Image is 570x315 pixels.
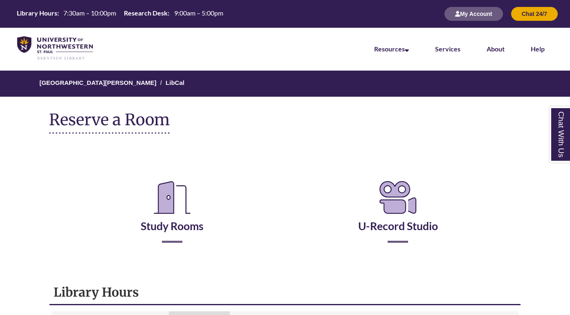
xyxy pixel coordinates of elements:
[13,9,226,19] a: Hours Today
[49,111,170,134] h1: Reserve a Room
[358,199,438,233] a: U-Record Studio
[13,9,60,18] th: Library Hours:
[435,45,460,53] a: Services
[39,79,156,86] a: [GEOGRAPHIC_DATA][PERSON_NAME]
[511,10,558,17] a: Chat 24/7
[141,199,204,233] a: Study Rooms
[63,9,116,17] span: 7:30am – 10:00pm
[444,10,503,17] a: My Account
[174,9,223,17] span: 9:00am – 5:00pm
[531,45,545,53] a: Help
[49,71,521,97] nav: Breadcrumb
[374,45,409,53] a: Resources
[49,154,521,267] div: Reserve a Room
[166,79,184,86] a: LibCal
[511,7,558,21] button: Chat 24/7
[444,7,503,21] button: My Account
[17,36,93,60] img: UNWSP Library Logo
[13,9,226,18] table: Hours Today
[54,284,517,300] h1: Library Hours
[121,9,171,18] th: Research Desk:
[487,45,505,53] a: About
